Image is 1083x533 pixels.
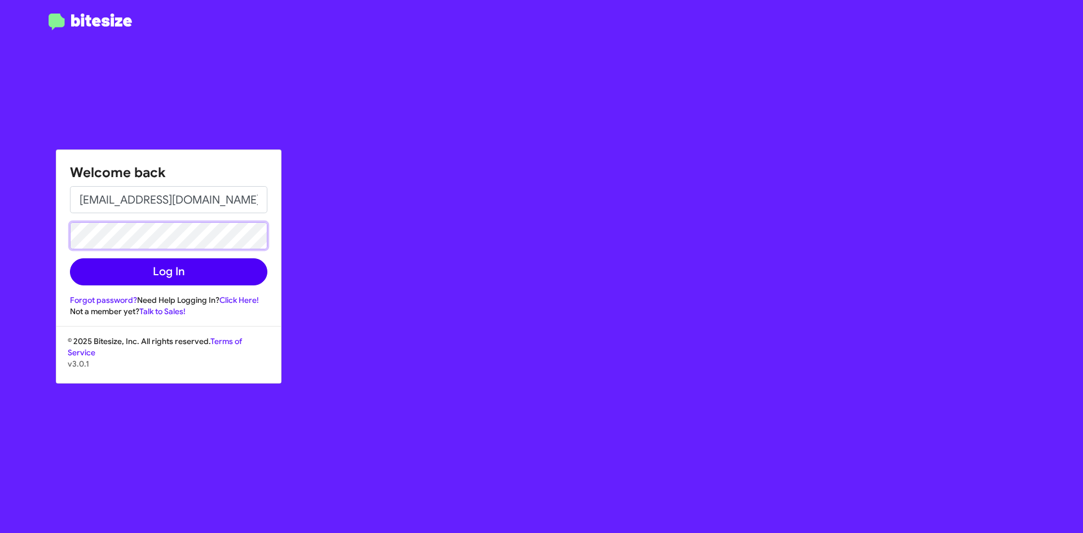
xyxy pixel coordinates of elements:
h1: Welcome back [70,164,267,182]
a: Click Here! [219,295,259,305]
div: © 2025 Bitesize, Inc. All rights reserved. [56,336,281,383]
div: Need Help Logging In? [70,294,267,306]
a: Forgot password? [70,295,137,305]
p: v3.0.1 [68,358,270,369]
input: Email address [70,186,267,213]
button: Log In [70,258,267,285]
a: Talk to Sales! [139,306,186,316]
div: Not a member yet? [70,306,267,317]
